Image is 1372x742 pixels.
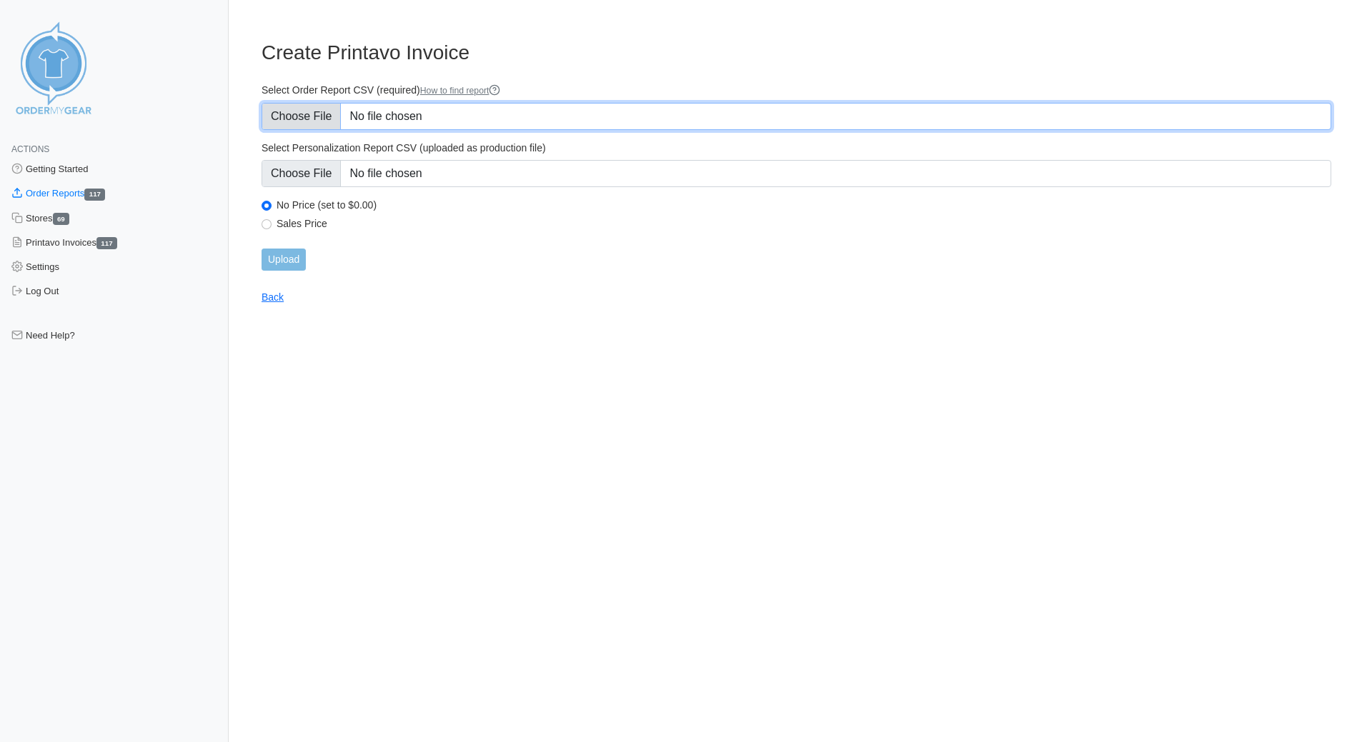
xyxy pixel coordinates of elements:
label: No Price (set to $0.00) [277,199,1331,211]
label: Select Personalization Report CSV (uploaded as production file) [262,141,1331,154]
span: 117 [84,189,105,201]
span: 69 [53,213,70,225]
label: Sales Price [277,217,1331,230]
input: Upload [262,249,306,271]
span: Actions [11,144,49,154]
span: 117 [96,237,117,249]
a: How to find report [420,86,501,96]
h3: Create Printavo Invoice [262,41,1331,65]
a: Back [262,291,284,303]
label: Select Order Report CSV (required) [262,84,1331,97]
